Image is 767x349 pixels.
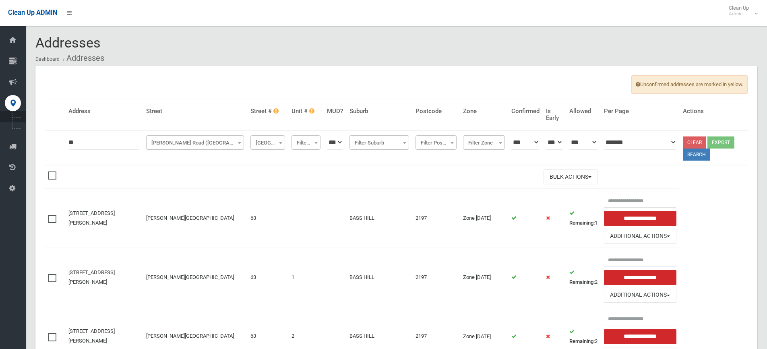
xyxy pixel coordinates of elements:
td: [PERSON_NAME][GEOGRAPHIC_DATA] [143,248,247,307]
td: Zone [DATE] [460,248,508,307]
a: Dashboard [35,56,60,62]
td: BASS HILL [346,248,412,307]
td: Zone [DATE] [460,189,508,248]
h4: Unit # [292,108,320,115]
span: Filter Suburb [349,135,409,150]
button: Search [683,149,710,161]
h4: Address [68,108,140,115]
h4: Allowed [569,108,597,115]
a: [STREET_ADDRESS][PERSON_NAME] [68,328,115,344]
h4: MUD? [327,108,343,115]
strong: Remaining: [569,338,595,344]
button: Additional Actions [604,288,676,303]
a: Clear [683,136,706,149]
td: 2 [566,248,601,307]
button: Bulk Actions [544,169,597,184]
small: Admin [729,11,749,17]
td: 2197 [412,189,460,248]
strong: Remaining: [569,220,595,226]
button: Additional Actions [604,229,676,244]
strong: Remaining: [569,279,595,285]
h4: Per Page [604,108,676,115]
span: Filter Unit # [292,135,320,150]
td: BASS HILL [346,189,412,248]
span: Addresses [35,35,101,51]
a: [STREET_ADDRESS][PERSON_NAME] [68,210,115,226]
h4: Street # [250,108,285,115]
span: Johnston Road (BASS HILL) [148,137,242,149]
span: Filter Postcode [416,135,457,150]
h4: Confirmed [511,108,540,115]
h4: Zone [463,108,505,115]
td: 1 [288,248,324,307]
span: Unconfirmed addresses are marked in yellow. [631,75,748,94]
span: Filter Zone [463,135,505,150]
h4: Is Early [546,108,563,121]
span: Clean Up ADMIN [8,9,57,17]
td: 1 [566,189,601,248]
span: Filter Unit # [294,137,318,149]
li: Addresses [61,51,104,66]
span: Filter Street # [252,137,283,149]
a: [STREET_ADDRESS][PERSON_NAME] [68,269,115,285]
h4: Street [146,108,244,115]
td: [PERSON_NAME][GEOGRAPHIC_DATA] [143,189,247,248]
td: 2197 [412,248,460,307]
td: 63 [247,248,288,307]
span: Filter Postcode [418,137,455,149]
span: Johnston Road (BASS HILL) [146,135,244,150]
span: Clean Up [725,5,757,17]
span: Filter Zone [465,137,503,149]
h4: Actions [683,108,744,115]
h4: Suburb [349,108,409,115]
span: Filter Street # [250,135,285,150]
td: 63 [247,189,288,248]
span: Filter Suburb [351,137,407,149]
button: Export [707,136,734,149]
h4: Postcode [416,108,457,115]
